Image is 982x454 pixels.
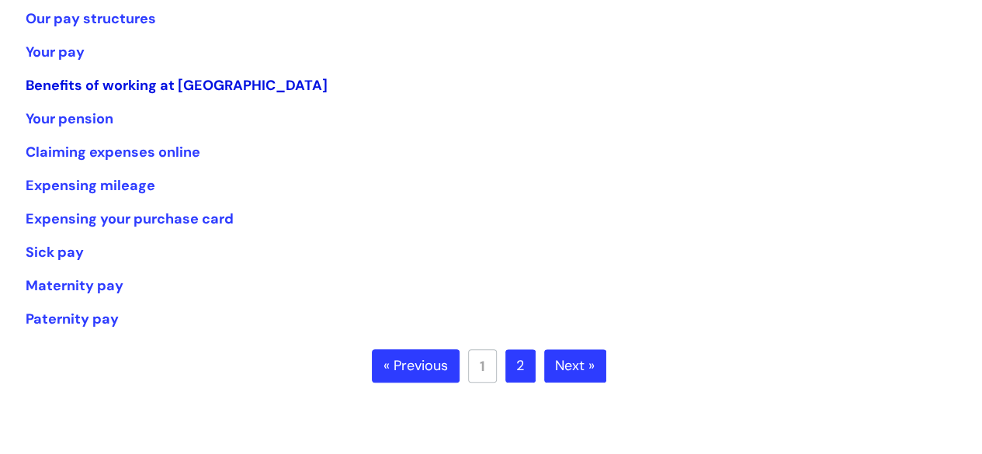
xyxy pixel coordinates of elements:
[26,9,156,28] a: Our pay structures
[26,276,123,295] a: Maternity pay
[505,349,536,383] a: 2
[26,310,119,328] a: Paternity pay
[26,176,155,195] a: Expensing mileage
[26,109,113,128] a: Your pension
[26,76,328,95] a: Benefits of working at [GEOGRAPHIC_DATA]
[26,143,200,161] a: Claiming expenses online
[26,43,85,61] a: Your pay
[372,349,460,383] a: « Previous
[26,243,84,262] a: Sick pay
[544,349,606,383] a: Next »
[468,349,497,383] a: 1
[26,210,234,228] a: Expensing your purchase card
